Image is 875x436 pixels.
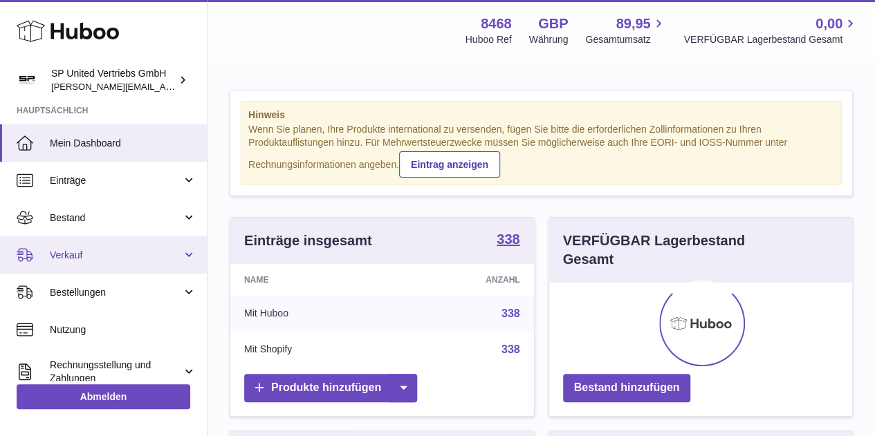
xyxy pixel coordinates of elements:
[230,264,397,296] th: Name
[466,33,512,46] div: Huboo Ref
[50,174,182,187] span: Einträge
[230,296,397,332] td: Mit Huboo
[50,323,196,337] span: Nutzung
[50,359,182,385] span: Rechnungsstellung und Zahlungen
[563,374,691,402] a: Bestand hinzufügen
[51,67,176,93] div: SP United Vertriebs GmbH
[50,137,196,150] span: Mein Dashboard
[683,15,858,46] a: 0,00 VERFÜGBAR Lagerbestand Gesamt
[497,232,519,246] strong: 338
[17,384,190,409] a: Abmelden
[538,15,568,33] strong: GBP
[501,307,520,319] a: 338
[616,15,650,33] span: 89,95
[244,231,372,250] h3: Einträge insgesamt
[816,15,842,33] span: 0,00
[497,232,519,249] a: 338
[17,70,37,91] img: tim@sp-united.com
[563,231,791,269] h3: VERFÜGBAR Lagerbestand Gesamt
[585,33,666,46] span: Gesamtumsatz
[529,33,569,46] div: Währung
[397,264,533,296] th: Anzahl
[50,211,182,225] span: Bestand
[585,15,666,46] a: 89,95 Gesamtumsatz
[481,15,512,33] strong: 8468
[683,33,858,46] span: VERFÜGBAR Lagerbestand Gesamt
[51,81,277,92] span: [PERSON_NAME][EMAIL_ADDRESS][DOMAIN_NAME]
[50,286,182,299] span: Bestellungen
[248,123,834,177] div: Wenn Sie planen, Ihre Produkte international zu versenden, fügen Sie bitte die erforderlichen Zol...
[248,108,834,122] strong: Hinweis
[50,249,182,262] span: Verkauf
[501,343,520,355] a: 338
[244,374,417,402] a: Produkte hinzufügen
[230,332,397,368] td: Mit Shopify
[399,151,500,178] a: Eintrag anzeigen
